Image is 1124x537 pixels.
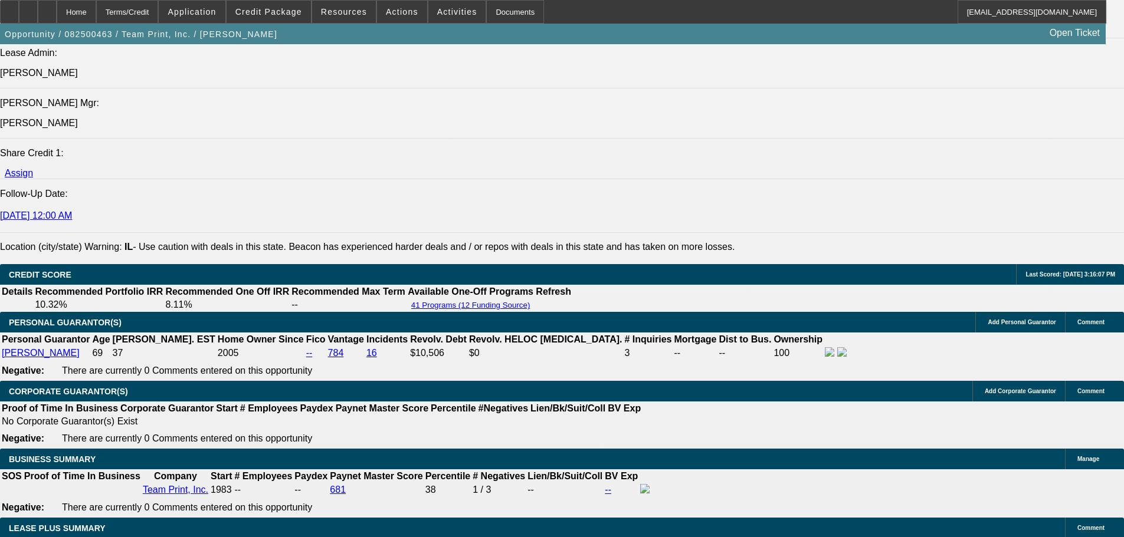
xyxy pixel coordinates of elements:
th: Recommended Portfolio IRR [34,286,163,298]
button: Activities [428,1,486,23]
span: Manage [1077,456,1099,462]
b: Negative: [2,502,44,512]
span: There are currently 0 Comments entered on this opportunity [62,502,312,512]
b: Corporate Guarantor [120,403,214,413]
b: Dist to Bus. [719,334,772,344]
a: Team Print, Inc. [143,485,208,495]
button: Application [159,1,225,23]
b: Percentile [425,471,470,481]
b: Start [216,403,237,413]
b: Negative: [2,365,44,375]
td: 1983 [210,483,232,496]
td: -- [674,347,717,360]
span: Add Personal Guarantor [988,319,1056,325]
img: linkedin-icon.png [837,347,847,357]
b: BV Exp [608,403,641,413]
b: Paynet Master Score [330,471,422,481]
b: # Negatives [473,471,525,481]
b: IL [124,242,133,252]
span: There are currently 0 Comments entered on this opportunity [62,433,312,443]
b: Mortgage [674,334,717,344]
td: 3 [624,347,672,360]
div: 1 / 3 [473,485,525,495]
b: Age [92,334,110,344]
a: -- [306,348,313,358]
a: 784 [328,348,344,358]
td: $0 [468,347,623,360]
th: Available One-Off Programs [407,286,535,298]
b: # Inquiries [624,334,671,344]
b: # Employees [240,403,298,413]
a: [PERSON_NAME] [2,348,80,358]
span: Activities [437,7,477,17]
span: CORPORATE GUARANTOR(S) [9,387,128,396]
a: -- [605,485,611,495]
td: -- [294,483,328,496]
span: Comment [1077,525,1105,531]
b: Lien/Bk/Suit/Coll [527,471,602,481]
span: Comment [1077,388,1105,394]
span: BUSINESS SUMMARY [9,454,96,464]
span: Credit Package [235,7,302,17]
th: Proof of Time In Business [1,403,119,414]
span: Opportunity / 082500463 / Team Print, Inc. / [PERSON_NAME] [5,29,277,39]
span: CREDIT SCORE [9,270,71,279]
b: Start [211,471,232,481]
b: #Negatives [479,403,529,413]
div: 38 [425,485,470,495]
img: facebook-icon.png [640,484,650,493]
a: 16 [366,348,377,358]
b: Paynet Master Score [336,403,428,413]
img: facebook-icon.png [825,347,834,357]
b: Revolv. Debt [410,334,467,344]
b: Incidents [366,334,408,344]
button: Credit Package [227,1,311,23]
td: 8.11% [165,299,290,311]
b: Revolv. HELOC [MEDICAL_DATA]. [469,334,622,344]
b: Negative: [2,433,44,443]
span: Comment [1077,319,1105,325]
span: -- [234,485,241,495]
b: Home Owner Since [218,334,304,344]
b: Personal Guarantor [2,334,90,344]
b: Vantage [328,334,364,344]
span: 2005 [218,348,239,358]
td: 69 [91,347,110,360]
b: BV Exp [605,471,638,481]
span: PERSONAL GUARANTOR(S) [9,318,122,327]
span: Resources [321,7,367,17]
b: # Employees [234,471,292,481]
td: -- [719,347,772,360]
th: SOS [1,470,22,482]
label: - Use caution with deals in this state. Beacon has experienced harder deals and / or repos with d... [124,242,735,252]
b: Ownership [774,334,822,344]
th: Recommended One Off IRR [165,286,290,298]
b: Fico [306,334,326,344]
th: Details [1,286,33,298]
td: 37 [112,347,216,360]
td: 100 [773,347,823,360]
span: Add Corporate Guarantor [985,388,1056,394]
button: Resources [312,1,376,23]
span: Actions [386,7,418,17]
th: Recommended Max Term [291,286,406,298]
span: Application [168,7,216,17]
td: 10.32% [34,299,163,311]
span: Last Scored: [DATE] 3:16:07 PM [1025,271,1115,278]
span: There are currently 0 Comments entered on this opportunity [62,365,312,375]
b: Percentile [431,403,476,413]
b: Lien/Bk/Suit/Coll [530,403,605,413]
a: Assign [5,168,33,178]
td: $10,506 [409,347,467,360]
button: 41 Programs (12 Funding Source) [408,300,534,310]
button: Actions [377,1,427,23]
th: Proof of Time In Business [24,470,141,482]
b: Paydex [294,471,327,481]
a: Open Ticket [1045,23,1105,43]
td: -- [291,299,406,311]
a: 681 [330,485,346,495]
b: [PERSON_NAME]. EST [113,334,215,344]
span: LEASE PLUS SUMMARY [9,523,106,533]
th: Refresh [535,286,572,298]
td: No Corporate Guarantor(s) Exist [1,416,646,427]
